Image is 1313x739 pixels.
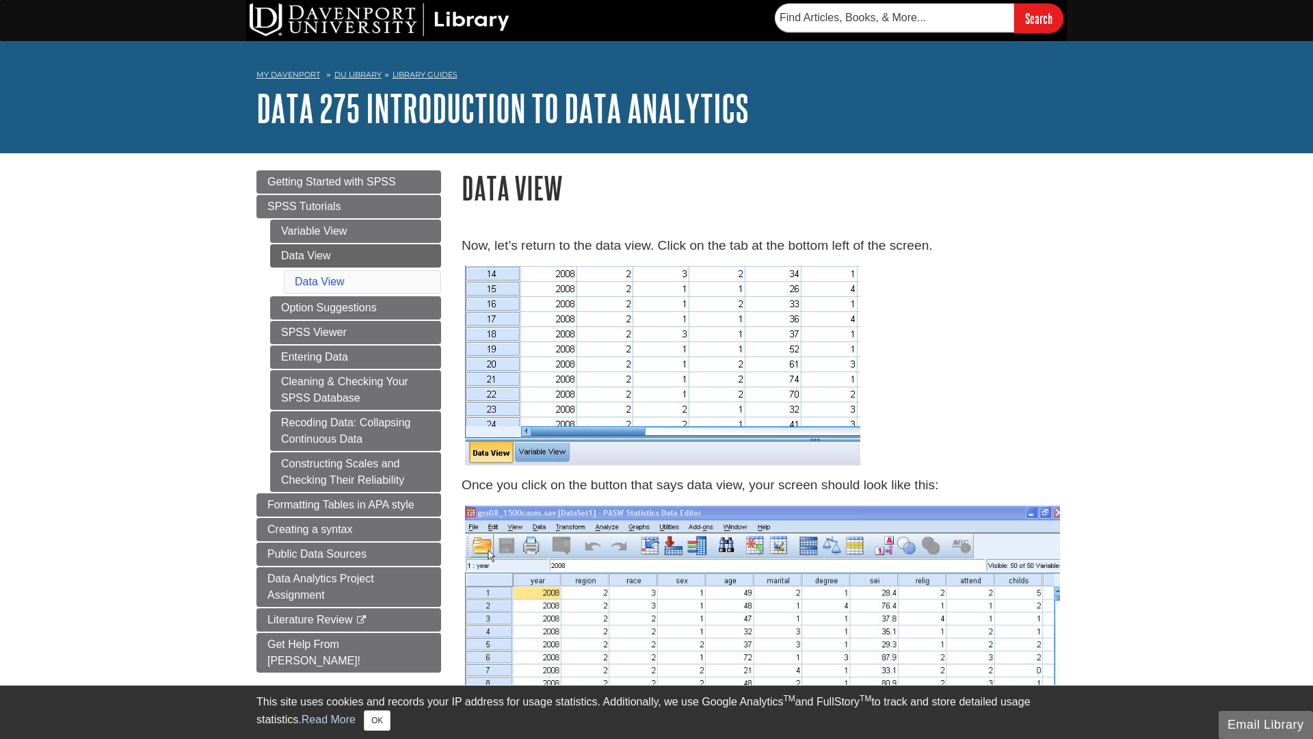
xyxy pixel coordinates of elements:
[256,543,441,566] a: Public Data Sources
[267,523,353,535] span: Creating a syntax
[270,244,441,268] a: Data View
[256,66,1057,88] nav: breadcrumb
[267,573,374,601] span: Data Analytics Project Assignment
[256,694,1057,731] div: This site uses cookies and records your IP address for usage statistics. Additionally, we use Goo...
[270,346,441,369] a: Entering Data
[356,616,367,625] i: This link opens in a new window
[256,493,441,517] a: Formatting Tables in APA style
[364,710,390,731] button: Close
[1014,3,1063,33] input: Search
[775,3,1063,33] form: Searches DU Library's articles, books, and more
[270,370,441,410] a: Cleaning & Checking Your SPSS Database
[462,170,1057,205] h1: Data View
[270,220,441,243] a: Variable View
[270,296,441,320] a: Option Suggestions
[267,548,367,560] span: Public Data Sources
[256,69,320,81] a: My Davenport
[267,638,360,666] span: Get Help From [PERSON_NAME]!
[256,633,441,673] a: Get Help From [PERSON_NAME]!
[256,567,441,607] a: Data Analytics Project Assignment
[334,70,382,79] a: DU Library
[462,476,1057,495] p: Once you click on the button that says data view, your screen should look like this:
[256,170,441,673] div: Guide Page Menu
[250,3,509,36] img: DU Library
[1219,711,1313,739] button: Email Library
[267,499,414,510] span: Formatting Tables in APA style
[256,608,441,632] a: Literature Review
[270,411,441,451] a: Recoding Data: Collapsing Continuous Data
[393,70,457,79] a: Library Guides
[267,614,353,625] span: Literature Review
[256,170,441,194] a: Getting Started with SPSS
[267,176,396,187] span: Getting Started with SPSS
[775,3,1014,32] input: Find Articles, Books, & More...
[256,87,749,129] a: DATA 275 Introduction to Data Analytics
[267,200,341,212] span: SPSS Tutorials
[302,714,356,725] a: Read More
[860,694,871,703] sup: TM
[783,694,795,703] sup: TM
[256,195,441,218] a: SPSS Tutorials
[270,452,441,492] a: Constructing Scales and Checking Their Reliability
[256,518,441,541] a: Creating a syntax
[295,276,345,287] a: Data View
[270,321,441,344] a: SPSS Viewer
[462,236,1057,256] p: Now, let’s return to the data view. Click on the tab at the bottom left of the screen.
